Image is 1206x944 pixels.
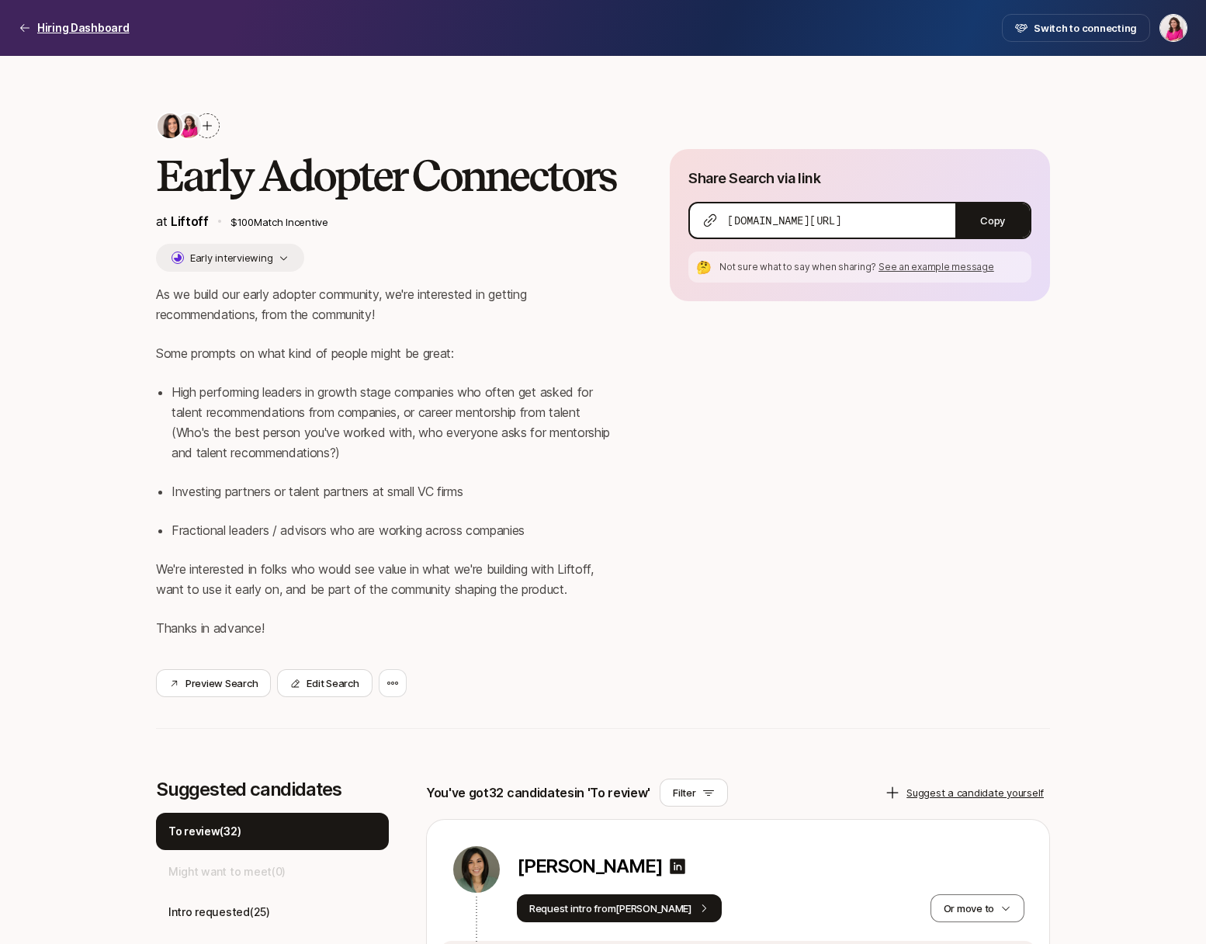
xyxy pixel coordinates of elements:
[879,261,994,272] span: See an example message
[158,113,182,138] img: 71d7b91d_d7cb_43b4_a7ea_a9b2f2cc6e03.jpg
[955,203,1030,238] button: Copy
[230,214,621,230] p: $100 Match Incentive
[688,168,820,189] p: Share Search via link
[1159,14,1187,42] button: Emma Frane
[168,903,270,921] p: Intro requested ( 25 )
[156,152,620,199] h2: Early Adopter Connectors
[156,284,620,324] p: As we build our early adopter community, we're interested in getting recommendations, from the co...
[727,213,841,228] span: [DOMAIN_NAME][URL]
[517,894,722,922] button: Request intro from[PERSON_NAME]
[719,260,1025,274] p: Not sure what to say when sharing?
[156,211,209,231] p: at
[156,559,620,599] p: We're interested in folks who would see value in what we're building with Liftoff, want to use it...
[37,19,130,37] p: Hiring Dashboard
[1034,20,1137,36] span: Switch to connecting
[172,382,620,463] p: High performing leaders in growth stage companies who often get asked for talent recommendations ...
[453,846,500,893] img: 400e9fe7_fe51_4143_a89b_b2a23fe1c3aa.jpg
[156,669,271,697] button: Preview Search
[517,855,662,877] p: [PERSON_NAME]
[1160,15,1187,41] img: Emma Frane
[426,783,650,803] p: You've got 32 candidates in 'To review'
[277,669,372,697] button: Edit Search
[930,894,1024,922] button: Or move to
[168,862,286,881] p: Might want to meet ( 0 )
[168,822,241,841] p: To review ( 32 )
[156,618,620,638] p: Thanks in advance!
[156,343,620,363] p: Some prompts on what kind of people might be great:
[172,481,620,501] p: Investing partners or talent partners at small VC firms
[156,244,304,272] button: Early interviewing
[695,258,713,276] div: 🤔
[660,779,727,807] button: Filter
[171,213,209,229] span: Liftoff
[906,785,1044,800] p: Suggest a candidate yourself
[176,113,201,138] img: 9e09e871_5697_442b_ae6e_b16e3f6458f8.jpg
[1002,14,1150,42] button: Switch to connecting
[172,520,620,540] p: Fractional leaders / advisors who are working across companies
[156,779,389,800] p: Suggested candidates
